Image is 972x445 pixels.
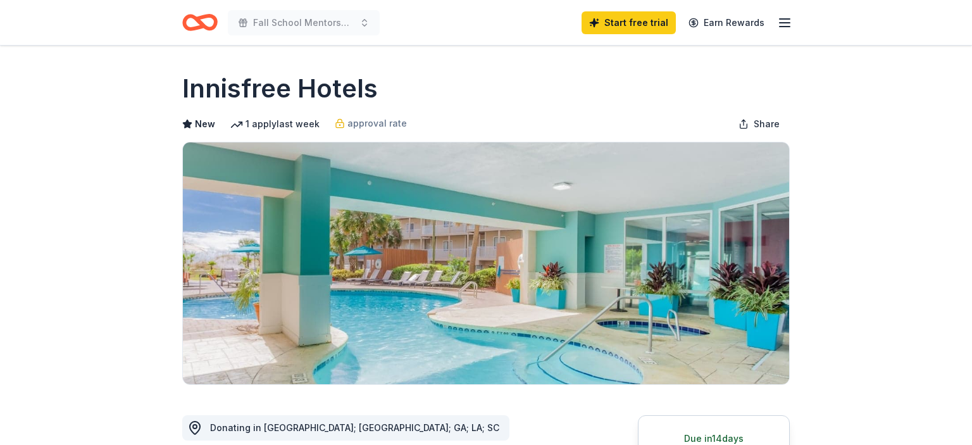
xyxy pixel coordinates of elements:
[230,116,320,132] div: 1 apply last week
[183,142,789,384] img: Image for Innisfree Hotels
[210,422,499,433] span: Donating in [GEOGRAPHIC_DATA]; [GEOGRAPHIC_DATA]; GA; LA; SC
[182,71,378,106] h1: Innisfree Hotels
[182,8,218,37] a: Home
[754,116,780,132] span: Share
[728,111,790,137] button: Share
[347,116,407,131] span: approval rate
[253,15,354,30] span: Fall School Mentorship Programs
[582,11,676,34] a: Start free trial
[681,11,772,34] a: Earn Rewards
[228,10,380,35] button: Fall School Mentorship Programs
[335,116,407,131] a: approval rate
[195,116,215,132] span: New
